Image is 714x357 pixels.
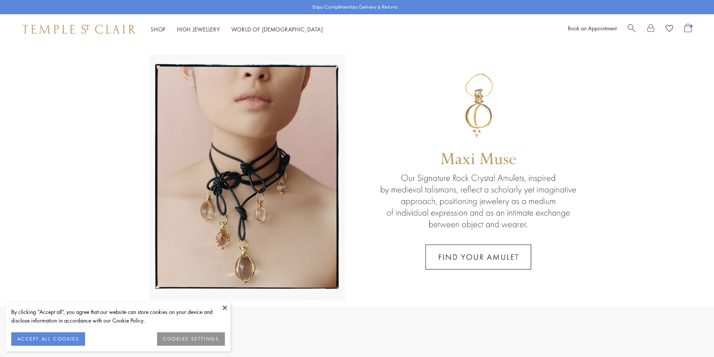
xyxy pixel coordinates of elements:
[151,25,323,34] nav: Main navigation
[231,25,323,33] a: World of [DEMOGRAPHIC_DATA]World of [DEMOGRAPHIC_DATA]
[151,25,166,33] a: ShopShop
[157,332,225,346] button: COOKIES SETTINGS
[11,332,85,346] button: ACCEPT ALL COOKIES
[22,25,136,34] img: Temple St. Clair
[666,24,673,35] a: View Wishlist
[11,308,225,325] div: By clicking “Accept all”, you agree that our website can store cookies on your device and disclos...
[628,24,636,35] a: Search
[568,24,617,32] a: Book an Appointment
[313,3,398,11] p: Enjoy Complimentary Delivery & Returns
[177,25,220,33] a: High JewelleryHigh Jewellery
[684,24,692,35] a: Open Shopping Bag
